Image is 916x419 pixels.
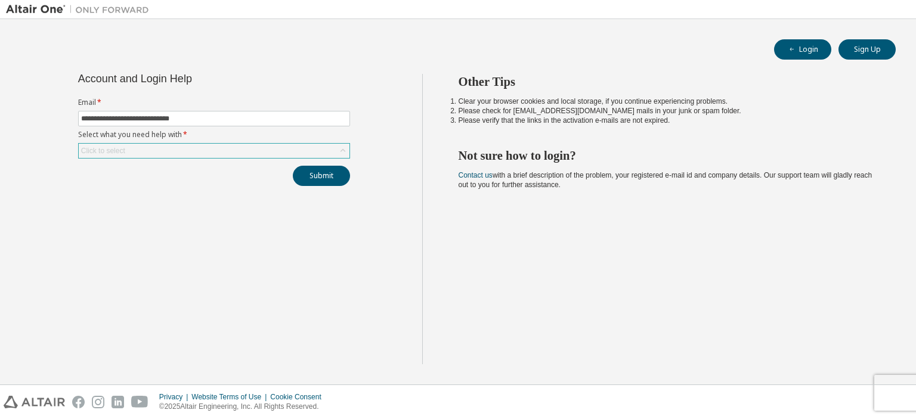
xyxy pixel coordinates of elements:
[191,392,270,402] div: Website Terms of Use
[78,130,350,139] label: Select what you need help with
[774,39,831,60] button: Login
[131,396,148,408] img: youtube.svg
[159,402,329,412] p: © 2025 Altair Engineering, Inc. All Rights Reserved.
[459,97,875,106] li: Clear your browser cookies and local storage, if you continue experiencing problems.
[459,74,875,89] h2: Other Tips
[459,148,875,163] h2: Not sure how to login?
[270,392,328,402] div: Cookie Consent
[78,74,296,83] div: Account and Login Help
[838,39,896,60] button: Sign Up
[112,396,124,408] img: linkedin.svg
[72,396,85,408] img: facebook.svg
[78,98,350,107] label: Email
[4,396,65,408] img: altair_logo.svg
[459,116,875,125] li: Please verify that the links in the activation e-mails are not expired.
[459,106,875,116] li: Please check for [EMAIL_ADDRESS][DOMAIN_NAME] mails in your junk or spam folder.
[79,144,349,158] div: Click to select
[459,171,872,189] span: with a brief description of the problem, your registered e-mail id and company details. Our suppo...
[459,171,493,179] a: Contact us
[6,4,155,15] img: Altair One
[92,396,104,408] img: instagram.svg
[159,392,191,402] div: Privacy
[293,166,350,186] button: Submit
[81,146,125,156] div: Click to select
